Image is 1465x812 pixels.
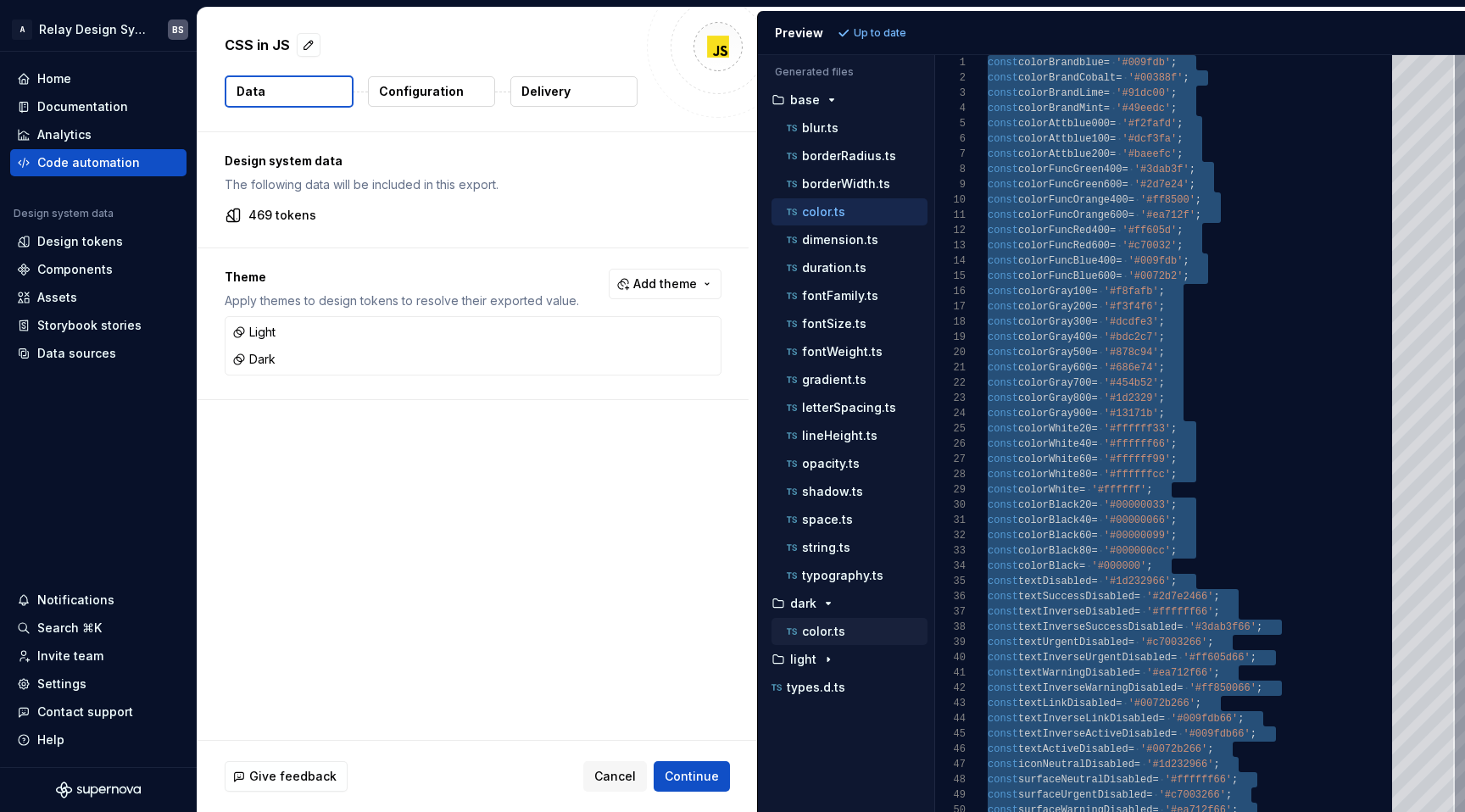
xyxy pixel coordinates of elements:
[654,761,730,792] button: Continue
[10,340,187,367] a: Data sources
[802,149,896,163] p: borderRadius.ts
[1140,209,1195,221] span: '#ea712f'
[248,207,316,224] p: 469 tokens
[37,233,123,250] div: Design tokens
[225,153,721,170] p: Design system data
[1091,499,1097,511] span: =
[37,154,140,171] div: Code automation
[10,93,187,120] a: Documentation
[771,203,927,221] button: color.ts
[172,23,184,36] div: BS
[935,208,966,223] div: 11
[935,452,966,467] div: 27
[1183,72,1189,84] span: ;
[1091,331,1097,343] span: =
[1091,469,1097,481] span: =
[1091,316,1097,328] span: =
[802,429,877,442] p: lineHeight.ts
[37,731,64,748] div: Help
[1195,209,1200,221] span: ;
[10,726,187,754] button: Help
[1103,423,1170,435] span: '#ffffff33'
[39,21,148,38] div: Relay Design System
[802,457,860,470] p: opacity.ts
[37,317,142,334] div: Storybook stories
[935,314,966,330] div: 18
[1018,133,1110,145] span: colorAttblue100
[379,83,464,100] p: Configuration
[935,284,966,299] div: 16
[1018,286,1091,298] span: colorGray100
[854,26,906,40] p: Up to date
[765,594,927,613] button: dark
[787,681,845,694] p: types.d.ts
[37,98,128,115] div: Documentation
[1171,103,1177,114] span: ;
[1103,57,1109,69] span: =
[1103,286,1158,298] span: '#f8fafb'
[1103,103,1109,114] span: =
[10,121,187,148] a: Analytics
[1018,377,1091,389] span: colorGray700
[935,543,966,559] div: 33
[802,401,896,414] p: letterSpacing.ts
[1091,408,1097,420] span: =
[225,292,579,309] p: Apply themes to design tokens to resolve their exported value.
[1128,72,1183,84] span: '#00388f'
[521,83,571,100] p: Delivery
[1158,377,1164,389] span: ;
[802,569,883,582] p: typography.ts
[1128,194,1134,206] span: =
[988,87,1018,99] span: const
[1103,362,1158,374] span: '#686e74'
[1018,240,1110,252] span: colorFuncRed600
[1018,453,1091,465] span: colorWhite60
[10,615,187,642] button: Search ⌘K
[1134,179,1189,191] span: '#2d7e24'
[1103,530,1170,542] span: '#00000099'
[1158,301,1164,313] span: ;
[988,148,1018,160] span: const
[1177,148,1183,160] span: ;
[37,620,102,637] div: Search ⌘K
[988,362,1018,374] span: const
[1018,484,1079,496] span: colorWhite
[935,86,966,101] div: 3
[3,11,193,47] button: ARelay Design SystemBS
[802,485,863,498] p: shadow.ts
[802,541,850,554] p: string.ts
[765,678,927,697] button: types.d.ts
[1018,438,1091,450] span: colorWhite40
[935,162,966,177] div: 8
[802,177,890,191] p: borderWidth.ts
[935,147,966,162] div: 7
[1018,179,1122,191] span: colorFuncGreen600
[1110,240,1116,252] span: =
[10,587,187,614] button: Notifications
[935,299,966,314] div: 17
[802,121,838,135] p: blur.ts
[790,597,816,610] p: dark
[10,228,187,255] a: Design tokens
[935,406,966,421] div: 24
[14,207,114,220] div: Design system data
[988,423,1018,435] span: const
[1079,484,1085,496] span: =
[1116,255,1122,267] span: =
[510,76,638,107] button: Delivery
[935,375,966,391] div: 22
[1122,118,1177,130] span: '#f2fafd'
[790,93,820,107] p: base
[935,177,966,192] div: 9
[10,256,187,283] a: Components
[935,55,966,70] div: 1
[1018,301,1091,313] span: colorGray200
[988,133,1018,145] span: const
[232,351,276,368] div: Dark
[1018,270,1116,282] span: colorFuncBlue600
[935,70,966,86] div: 2
[1189,164,1195,175] span: ;
[1018,499,1091,511] span: colorBlack20
[988,225,1018,236] span: const
[1122,164,1128,175] span: =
